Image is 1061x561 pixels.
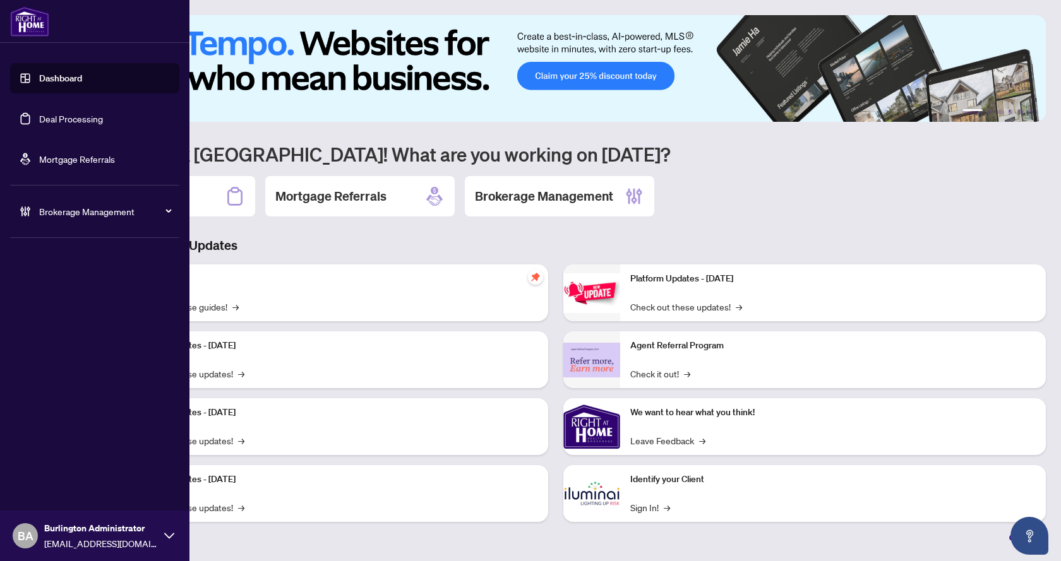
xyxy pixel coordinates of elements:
[66,237,1046,254] h3: Brokerage & Industry Updates
[664,500,670,514] span: →
[39,113,103,124] a: Deal Processing
[1018,109,1023,114] button: 5
[475,187,613,205] h2: Brokerage Management
[133,406,538,420] p: Platform Updates - [DATE]
[275,187,387,205] h2: Mortgage Referrals
[238,434,244,447] span: →
[238,500,244,514] span: →
[1010,517,1048,555] button: Open asap
[630,473,1036,487] p: Identify your Client
[998,109,1003,114] button: 3
[66,15,1046,122] img: Slide 0
[630,367,690,381] a: Check it out!→
[563,465,620,522] img: Identify your Client
[39,73,82,84] a: Dashboard
[736,300,742,314] span: →
[39,153,115,165] a: Mortgage Referrals
[66,142,1046,166] h1: Welcome back [GEOGRAPHIC_DATA]! What are you working on [DATE]?
[630,272,1036,286] p: Platform Updates - [DATE]
[10,6,49,37] img: logo
[44,521,158,535] span: Burlington Administrator
[563,398,620,455] img: We want to hear what you think!
[528,269,543,285] span: pushpin
[630,500,670,514] a: Sign In!→
[133,473,538,487] p: Platform Updates - [DATE]
[988,109,993,114] button: 2
[1028,109,1033,114] button: 6
[630,339,1036,353] p: Agent Referral Program
[133,339,538,353] p: Platform Updates - [DATE]
[684,367,690,381] span: →
[630,434,705,447] a: Leave Feedback→
[1008,109,1013,114] button: 4
[563,273,620,313] img: Platform Updates - June 23, 2025
[563,343,620,377] img: Agent Referral Program
[962,109,983,114] button: 1
[18,527,33,545] span: BA
[238,367,244,381] span: →
[699,434,705,447] span: →
[630,406,1036,420] p: We want to hear what you think!
[232,300,239,314] span: →
[44,536,158,550] span: [EMAIL_ADDRESS][DOMAIN_NAME]
[39,204,171,218] span: Brokerage Management
[630,300,742,314] a: Check out these updates!→
[133,272,538,286] p: Self-Help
